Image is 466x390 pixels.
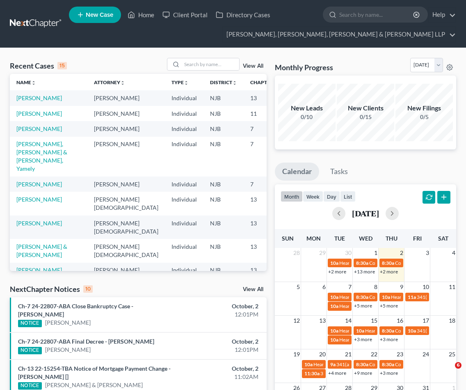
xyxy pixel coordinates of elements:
[244,263,285,278] td: 13
[292,316,301,326] span: 12
[306,235,321,242] span: Mon
[422,349,430,359] span: 24
[165,177,203,192] td: Individual
[16,266,62,273] a: [PERSON_NAME]
[356,361,368,367] span: 8:30a
[18,338,154,345] a: Ch-7 24-22807-ABA Final Decree - [PERSON_NAME]
[203,263,244,278] td: NJB
[184,365,258,373] div: October, 2
[292,248,301,258] span: 28
[171,79,189,85] a: Typeunfold_more
[165,216,203,239] td: Individual
[356,328,364,334] span: 10a
[382,328,394,334] span: 8:30a
[313,361,377,367] span: Hearing for [PERSON_NAME]
[369,361,462,367] span: Confirmation hearing for [PERSON_NAME]
[45,381,143,389] a: [PERSON_NAME] & [PERSON_NAME]
[182,58,239,70] input: Search by name...
[87,177,165,192] td: [PERSON_NAME]
[318,248,327,258] span: 29
[382,294,390,300] span: 10a
[380,370,398,376] a: +3 more
[87,137,165,177] td: [PERSON_NAME]
[455,362,461,369] span: 6
[244,90,285,106] td: 13
[344,349,352,359] span: 21
[212,7,274,22] a: Directory Cases
[87,239,165,262] td: [PERSON_NAME][DEMOGRAPHIC_DATA]
[408,328,416,334] span: 10a
[344,316,352,326] span: 14
[304,370,320,376] span: 11:30a
[320,370,400,376] span: 341(a) meeting for [PERSON_NAME]
[16,79,36,85] a: Nameunfold_more
[184,373,258,381] div: 11:02AM
[369,294,462,300] span: Confirmation hearing for [PERSON_NAME]
[337,113,394,121] div: 0/15
[87,90,165,106] td: [PERSON_NAME]
[382,361,394,367] span: 8:30a
[94,79,125,85] a: Attorneyunfold_more
[278,113,336,121] div: 0/10
[352,209,379,218] h2: [DATE]
[408,294,416,300] span: 11a
[448,316,456,326] span: 18
[354,268,375,275] a: +13 more
[18,365,171,380] a: Ch-13 22-15254-TBA Notice of Mortgage Payment Change - [PERSON_NAME] []
[395,103,453,113] div: New Filings
[347,282,352,292] span: 7
[244,239,285,262] td: 13
[370,349,378,359] span: 22
[304,361,313,367] span: 10a
[232,80,237,85] i: unfold_more
[334,235,345,242] span: Tue
[57,62,67,69] div: 15
[339,328,403,334] span: Hearing for [PERSON_NAME]
[330,361,336,367] span: 9a
[123,7,158,22] a: Home
[86,12,113,18] span: New Case
[210,79,237,85] a: Districtunfold_more
[395,113,453,121] div: 0/5
[87,192,165,215] td: [PERSON_NAME][DEMOGRAPHIC_DATA]
[356,294,368,300] span: 8:30a
[370,316,378,326] span: 15
[448,282,456,292] span: 11
[386,235,397,242] span: Thu
[318,349,327,359] span: 20
[18,320,42,327] div: NOTICE
[318,316,327,326] span: 13
[330,260,338,266] span: 10a
[413,235,422,242] span: Fri
[87,106,165,121] td: [PERSON_NAME]
[243,287,263,292] a: View All
[380,336,398,342] a: +3 more
[339,294,457,300] span: Hearing for Fulme Cruces [PERSON_NAME] De Zeballo
[282,235,294,242] span: Sun
[165,263,203,278] td: Individual
[203,90,244,106] td: NJB
[244,121,285,136] td: 7
[438,362,458,382] iframe: Intercom live chat
[18,347,42,354] div: NOTICE
[16,243,67,258] a: [PERSON_NAME] & [PERSON_NAME]
[330,328,338,334] span: 10a
[244,192,285,215] td: 13
[339,7,414,22] input: Search by name...
[323,191,340,202] button: day
[296,282,301,292] span: 5
[339,337,403,343] span: Hearing for [PERSON_NAME]
[165,106,203,121] td: Individual
[336,361,416,367] span: 341(a) meeting for [PERSON_NAME]
[87,216,165,239] td: [PERSON_NAME][DEMOGRAPHIC_DATA]
[244,106,285,121] td: 11
[203,177,244,192] td: NJB
[184,346,258,354] div: 12:01PM
[243,63,263,69] a: View All
[16,220,62,227] a: [PERSON_NAME]
[16,125,62,132] a: [PERSON_NAME]
[330,337,338,343] span: 10a
[16,181,62,188] a: [PERSON_NAME]
[328,268,346,275] a: +2 more
[428,7,456,22] a: Help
